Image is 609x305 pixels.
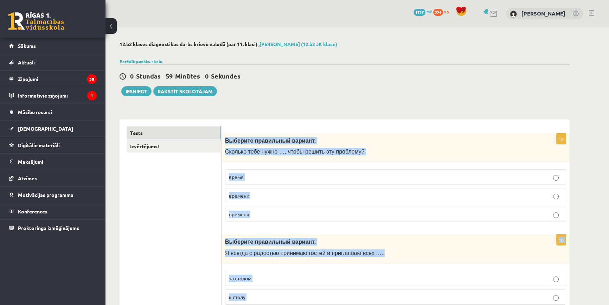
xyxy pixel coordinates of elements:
[553,175,559,181] input: время
[229,294,245,300] span: к столу
[127,126,221,139] a: Tests
[136,72,161,80] span: Stundas
[18,71,97,87] legend: Ziņojumi
[127,140,221,153] a: Izvērtējums!
[444,9,449,14] span: xp
[556,234,566,245] p: 1p
[153,86,217,96] a: Rakstīt skolotājam
[18,192,73,198] span: Motivācijas programma
[18,154,97,170] legend: Maksājumi
[229,192,249,199] span: времени
[553,276,559,282] input: за столом
[414,9,425,16] span: 1727
[166,72,173,80] span: 59
[18,208,47,214] span: Konferences
[18,142,60,148] span: Digitālie materiāli
[18,59,35,66] span: Aktuāli
[9,87,97,104] a: Informatīvie ziņojumi1
[259,41,337,47] a: [PERSON_NAME] (12.b2 JK klase)
[9,187,97,203] a: Motivācijas programma
[553,212,559,218] input: временя
[8,12,64,30] a: Rīgas 1. Tālmācības vidusskola
[9,203,97,219] a: Konferences
[9,54,97,70] a: Aktuāli
[225,149,365,155] span: Сколько тебе нужно …, чтобы решить эту проблему?
[9,170,97,186] a: Atzīmes
[18,87,97,104] legend: Informatīvie ziņojumi
[87,74,97,84] i: 38
[175,72,200,80] span: Minūtes
[229,275,251,281] span: за столом
[521,10,565,17] a: [PERSON_NAME]
[205,72,209,80] span: 0
[18,43,36,49] span: Sākums
[414,9,432,14] a: 1727 mP
[9,220,97,236] a: Proktoringa izmēģinājums
[18,109,52,115] span: Mācību resursi
[9,120,97,137] a: [DEMOGRAPHIC_DATA]
[433,9,452,14] a: 224 xp
[553,295,559,301] input: к столу
[211,72,241,80] span: Sekundes
[433,9,443,16] span: 224
[9,154,97,170] a: Maksājumi
[121,86,152,96] button: Iesniegt
[225,239,316,245] span: Выберите правильный вариант.
[225,250,383,256] span: Я всегда с радостью принимаю гостей и приглашаю всех ….
[553,194,559,199] input: времени
[87,91,97,100] i: 1
[9,71,97,87] a: Ziņojumi38
[9,38,97,54] a: Sākums
[18,225,79,231] span: Proktoringa izmēģinājums
[427,9,432,14] span: mP
[229,211,249,217] span: временя
[130,72,134,80] span: 0
[9,137,97,153] a: Digitālie materiāli
[18,175,37,181] span: Atzīmes
[9,104,97,120] a: Mācību resursi
[120,58,162,64] a: Parādīt punktu skalu
[120,41,570,47] h2: 12.b2 klases diagnostikas darbs krievu valodā (par 11. klasi) ,
[225,138,316,144] span: Выберите правильный вариант.
[18,125,73,132] span: [DEMOGRAPHIC_DATA]
[556,133,566,144] p: 1p
[510,11,517,18] img: Artūrs Kimerāls
[229,174,244,180] span: время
